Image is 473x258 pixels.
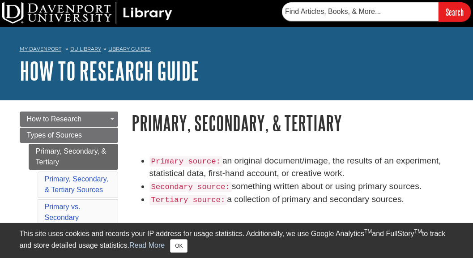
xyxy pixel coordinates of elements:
input: Find Articles, Books, & More... [282,2,439,21]
span: How to Research [27,115,82,123]
code: Primary source: [149,156,222,167]
li: a collection of primary and secondary sources. [149,193,454,206]
li: something written about or using primary sources. [149,180,454,193]
a: My Davenport [20,45,61,53]
a: Library Guides [108,46,151,52]
code: Secondary source: [149,182,232,192]
a: How to Research Guide [20,57,199,85]
button: Close [170,239,187,253]
div: This site uses cookies and records your IP address for usage statistics. Additionally, we use Goo... [20,228,454,253]
span: Types of Sources [27,131,82,139]
sup: TM [364,228,372,235]
a: Primary, Secondary, & Tertiary [29,144,118,170]
a: How to Research [20,112,118,127]
img: DU Library [2,2,172,24]
code: Tertiary source: [149,195,227,205]
form: Searches DU Library's articles, books, and more [282,2,471,21]
a: Read More [129,241,165,249]
h1: Primary, Secondary, & Tertiary [132,112,454,134]
a: Types of Sources [20,128,118,143]
a: Primary vs. Secondary [45,203,81,221]
a: Primary, Secondary, & Tertiary Sources [45,175,109,193]
li: an original document/image, the results of an experiment, statistical data, first-hand account, o... [149,155,454,181]
nav: breadcrumb [20,43,454,57]
sup: TM [414,228,422,235]
input: Search [439,2,471,21]
a: DU Library [70,46,101,52]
